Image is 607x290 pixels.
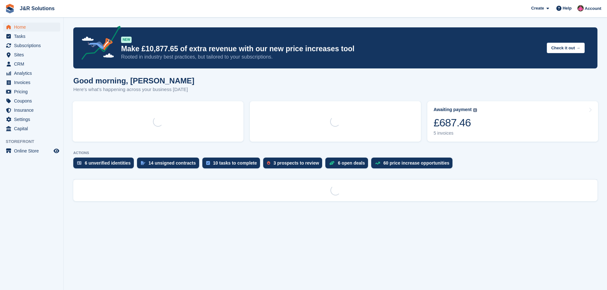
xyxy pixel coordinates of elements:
div: 6 unverified identities [85,160,131,166]
img: verify_identity-adf6edd0f0f0b5bbfe63781bf79b02c33cf7c696d77639b501bdc392416b5a36.svg [77,161,82,165]
a: 6 open deals [325,158,371,172]
img: price_increase_opportunities-93ffe204e8149a01c8c9dc8f82e8f89637d9d84a8eef4429ea346261dce0b2c0.svg [375,162,380,165]
div: 6 open deals [338,160,365,166]
a: 60 price increase opportunities [371,158,456,172]
img: price-adjustments-announcement-icon-8257ccfd72463d97f412b2fc003d46551f7dbcb40ab6d574587a9cd5c0d94... [76,26,121,62]
a: menu [3,146,60,155]
p: Make £10,877.65 of extra revenue with our new price increases tool [121,44,542,53]
div: Awaiting payment [434,107,472,112]
a: Preview store [53,147,60,155]
a: menu [3,124,60,133]
img: task-75834270c22a3079a89374b754ae025e5fb1db73e45f91037f5363f120a921f8.svg [206,161,210,165]
img: Julie Morgan [577,5,584,11]
a: 3 prospects to review [263,158,325,172]
a: 14 unsigned contracts [137,158,202,172]
span: Settings [14,115,52,124]
a: Awaiting payment £687.46 5 invoices [427,101,598,142]
a: menu [3,87,60,96]
span: Invoices [14,78,52,87]
div: £687.46 [434,116,477,129]
span: Storefront [6,138,63,145]
img: stora-icon-8386f47178a22dfd0bd8f6a31ec36ba5ce8667c1dd55bd0f319d3a0aa187defe.svg [5,4,15,13]
a: menu [3,50,60,59]
img: prospect-51fa495bee0391a8d652442698ab0144808aea92771e9ea1ae160a38d050c398.svg [267,161,270,165]
a: menu [3,115,60,124]
div: 14 unsigned contracts [148,160,196,166]
a: menu [3,106,60,115]
p: Rooted in industry best practices, but tailored to your subscriptions. [121,53,542,60]
img: deal-1b604bf984904fb50ccaf53a9ad4b4a5d6e5aea283cecdc64d6e3604feb123c2.svg [329,161,335,165]
span: Online Store [14,146,52,155]
span: Analytics [14,69,52,78]
a: menu [3,23,60,32]
span: Capital [14,124,52,133]
a: menu [3,41,60,50]
span: Coupons [14,96,52,105]
span: Create [531,5,544,11]
div: 3 prospects to review [273,160,319,166]
button: Check it out → [547,43,585,53]
a: menu [3,60,60,68]
span: Help [563,5,572,11]
span: Account [585,5,601,12]
a: menu [3,69,60,78]
img: icon-info-grey-7440780725fd019a000dd9b08b2336e03edf1995a4989e88bcd33f0948082b44.svg [473,108,477,112]
div: 10 tasks to complete [213,160,257,166]
span: Insurance [14,106,52,115]
span: Sites [14,50,52,59]
span: Subscriptions [14,41,52,50]
div: NEW [121,37,132,43]
img: contract_signature_icon-13c848040528278c33f63329250d36e43548de30e8caae1d1a13099fd9432cc5.svg [141,161,145,165]
a: J&R Solutions [17,3,57,14]
a: menu [3,78,60,87]
span: Home [14,23,52,32]
span: CRM [14,60,52,68]
div: 60 price increase opportunities [383,160,449,166]
a: 6 unverified identities [73,158,137,172]
div: 5 invoices [434,131,477,136]
a: 10 tasks to complete [202,158,264,172]
span: Pricing [14,87,52,96]
p: Here's what's happening across your business [DATE] [73,86,194,93]
a: menu [3,32,60,41]
span: Tasks [14,32,52,41]
p: ACTIONS [73,151,597,155]
a: menu [3,96,60,105]
h1: Good morning, [PERSON_NAME] [73,76,194,85]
